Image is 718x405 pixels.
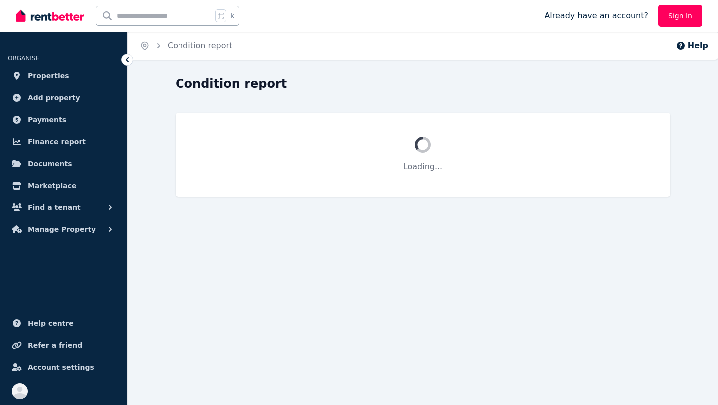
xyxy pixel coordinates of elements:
[8,132,119,152] a: Finance report
[8,55,39,62] span: ORGANISE
[8,176,119,196] a: Marketplace
[176,76,287,92] h1: Condition report
[128,32,244,60] nav: Breadcrumb
[8,198,119,217] button: Find a tenant
[230,12,234,20] span: k
[16,8,84,23] img: RentBetter
[8,88,119,108] a: Add property
[28,70,69,82] span: Properties
[658,5,702,27] a: Sign In
[168,41,232,50] a: Condition report
[28,361,94,373] span: Account settings
[199,161,646,173] p: Loading...
[8,154,119,174] a: Documents
[8,66,119,86] a: Properties
[8,219,119,239] button: Manage Property
[28,202,81,213] span: Find a tenant
[28,180,76,192] span: Marketplace
[28,136,86,148] span: Finance report
[8,357,119,377] a: Account settings
[8,335,119,355] a: Refer a friend
[544,10,648,22] span: Already have an account?
[28,92,80,104] span: Add property
[8,110,119,130] a: Payments
[28,317,74,329] span: Help centre
[28,114,66,126] span: Payments
[28,339,82,351] span: Refer a friend
[28,223,96,235] span: Manage Property
[8,313,119,333] a: Help centre
[676,40,708,52] button: Help
[28,158,72,170] span: Documents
